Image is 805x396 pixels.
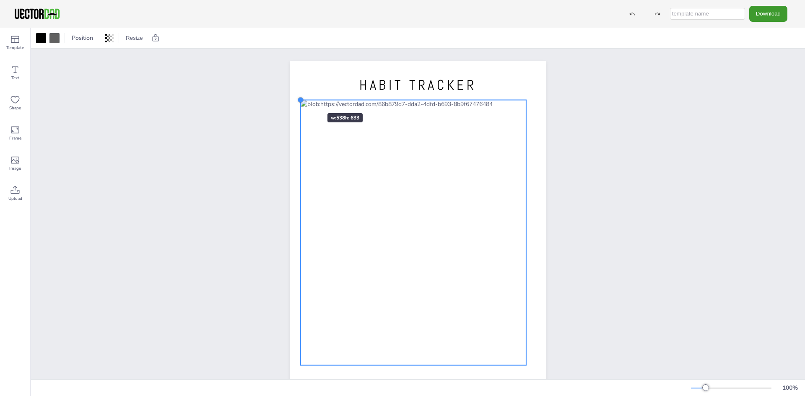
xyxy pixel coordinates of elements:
span: Frame [9,135,21,142]
span: Shape [9,105,21,111]
span: Template [6,44,24,51]
span: Text [11,75,19,81]
span: HABIT TRACKER [359,76,477,94]
img: VectorDad-1.png [13,8,61,20]
span: Position [70,34,95,42]
span: Image [9,165,21,172]
button: Download [749,6,787,21]
button: Resize [122,31,146,45]
span: Upload [8,195,22,202]
div: 100 % [780,384,800,392]
div: w: 538 h: 633 [327,113,363,122]
input: template name [670,8,745,20]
